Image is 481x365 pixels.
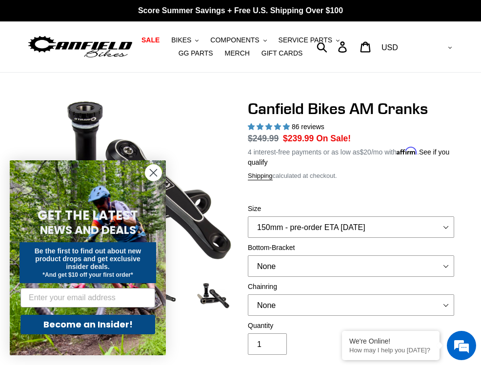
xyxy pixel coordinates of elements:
[248,145,454,168] p: 4 interest-free payments or as low as /mo with .
[193,276,233,316] img: Load image into Gallery viewer, CANFIELD-AM_DH-CRANKS
[141,36,160,44] span: SALE
[35,247,141,270] span: Be the first to find out about new product drops and get exclusive insider deals.
[42,271,133,278] span: *And get $10 off your first order*
[316,132,351,145] span: On Sale!
[248,204,454,214] label: Size
[38,207,138,224] span: GET THE LATEST
[179,49,213,58] span: GG PARTS
[248,321,454,331] label: Quantity
[248,282,454,292] label: Chainring
[248,123,292,131] span: 4.97 stars
[174,47,218,60] a: GG PARTS
[171,36,191,44] span: BIKES
[248,99,454,118] h1: Canfield Bikes AM Cranks
[205,34,271,47] button: COMPONENTS
[20,315,155,334] button: Become an Insider!
[20,288,155,307] input: Enter your email address
[137,34,164,47] a: SALE
[257,47,308,60] a: GIFT CARDS
[248,134,279,143] s: $249.99
[292,123,324,131] span: 86 reviews
[225,49,250,58] span: MERCH
[210,36,259,44] span: COMPONENTS
[274,34,344,47] button: SERVICE PARTS
[248,171,454,181] div: calculated at checkout.
[248,243,454,253] label: Bottom-Bracket
[360,148,371,156] span: $20
[261,49,303,58] span: GIFT CARDS
[166,34,203,47] button: BIKES
[283,134,314,143] span: $239.99
[27,34,134,60] img: Canfield Bikes
[349,337,432,345] div: We're Online!
[220,47,255,60] a: MERCH
[248,172,273,180] a: Shipping
[145,164,162,181] button: Close dialog
[279,36,332,44] span: SERVICE PARTS
[40,222,136,238] span: NEWS AND DEALS
[349,346,432,354] p: How may I help you today?
[397,147,417,155] span: Affirm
